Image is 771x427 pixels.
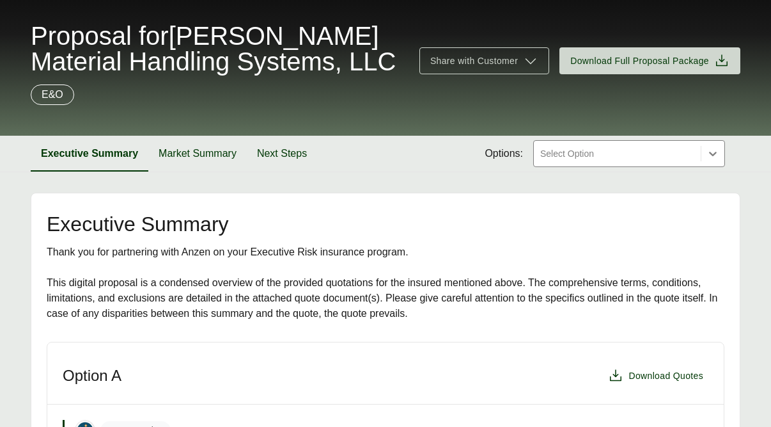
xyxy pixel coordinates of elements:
button: Download Full Proposal Package [559,47,740,74]
span: Download Quotes [628,369,703,383]
button: Download Quotes [603,363,708,389]
h3: Option A [63,366,121,385]
span: Proposal for [PERSON_NAME] Material Handling Systems, LLC [31,23,404,74]
button: Share with Customer [419,47,549,74]
button: Market Summary [148,136,247,172]
button: Next Steps [247,136,317,172]
span: Download Full Proposal Package [570,54,709,68]
div: Thank you for partnering with Anzen on your Executive Risk insurance program. This digital propos... [47,245,724,321]
h2: Executive Summary [47,214,724,234]
p: E&O [42,87,63,102]
span: Options: [485,146,523,161]
span: Share with Customer [430,54,518,68]
button: Executive Summary [31,136,148,172]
